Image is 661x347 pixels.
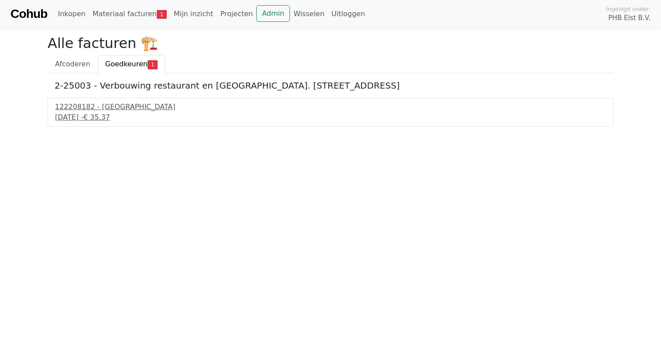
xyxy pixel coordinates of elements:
[55,112,606,123] div: [DATE] -
[89,5,170,23] a: Materiaal facturen1
[10,3,47,24] a: Cohub
[55,102,606,123] a: 122208182 - [GEOGRAPHIC_DATA][DATE] -€ 35,37
[48,55,98,73] a: Afcoderen
[55,102,606,112] div: 122208182 - [GEOGRAPHIC_DATA]
[290,5,328,23] a: Wisselen
[148,60,158,69] span: 1
[54,5,89,23] a: Inkopen
[55,80,606,91] h5: 2-25003 - Verbouwing restaurant en [GEOGRAPHIC_DATA]. [STREET_ADDRESS]
[608,13,651,23] span: PHB Elst B.V.
[217,5,256,23] a: Projecten
[157,10,167,19] span: 1
[105,60,148,68] span: Goedkeuren
[55,60,90,68] span: Afcoderen
[170,5,217,23] a: Mijn inzicht
[606,5,651,13] span: Ingelogd onder:
[48,35,613,52] h2: Alle facturen 🏗️
[256,5,290,22] a: Admin
[328,5,368,23] a: Uitloggen
[98,55,165,73] a: Goedkeuren1
[83,113,110,121] span: € 35,37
